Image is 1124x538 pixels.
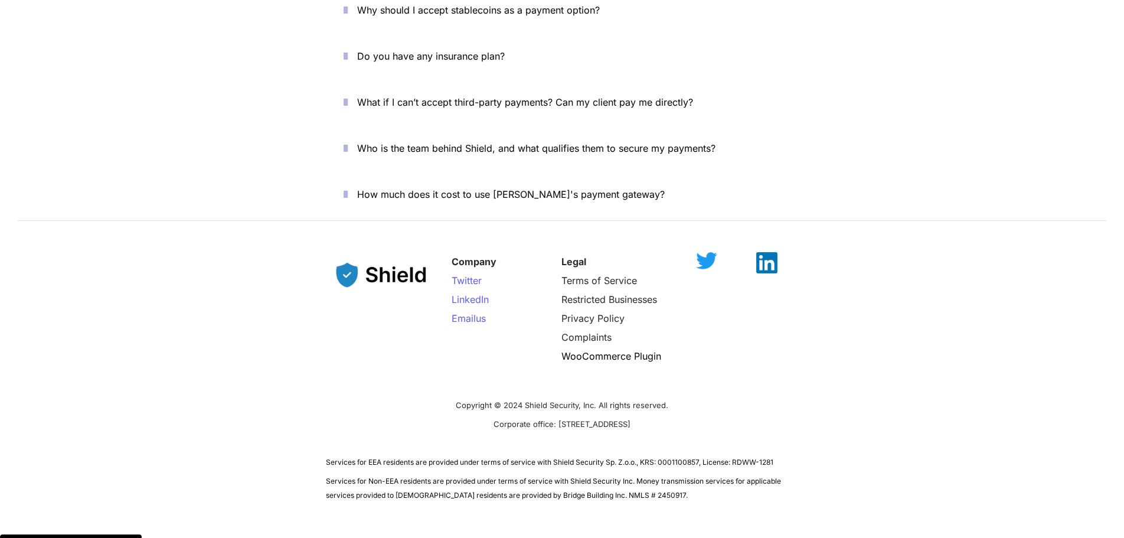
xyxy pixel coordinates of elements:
span: Do you have any insurance plan? [357,50,505,62]
span: How much does it cost to use [PERSON_NAME]'s payment gateway? [357,188,665,200]
a: Twitter [452,275,482,286]
span: Services for Non-EEA residents are provided under terms of service with Shield Security Inc. Mone... [326,477,783,500]
span: Email [452,312,476,324]
button: Do you have any insurance plan? [326,38,798,74]
strong: Legal [561,256,586,268]
a: Restricted Businesses [561,294,657,305]
button: What if I can’t accept third-party payments? Can my client pay me directly? [326,84,798,120]
span: us [476,312,486,324]
span: Corporate office: [STREET_ADDRESS] [494,419,630,429]
button: Who is the team behind Shield, and what qualifies them to secure my payments? [326,130,798,167]
strong: Company [452,256,496,268]
a: Privacy Policy [561,312,625,324]
a: Terms of Service [561,275,637,286]
span: Who is the team behind Shield, and what qualifies them to secure my payments? [357,142,715,154]
span: What if I can’t accept third-party payments? Can my client pay me directly? [357,96,693,108]
a: WooCommerce Plugin [561,350,661,362]
button: How much does it cost to use [PERSON_NAME]'s payment gateway? [326,176,798,213]
a: LinkedIn [452,294,489,305]
a: Emailus [452,312,486,324]
span: Why should I accept stablecoins as a payment option? [357,4,600,16]
span: Copyright © 2024 Shield Security, Inc. All rights reserved. [456,400,668,410]
a: Complaints [561,331,612,343]
span: Services for EEA residents are provided under terms of service with Shield Security Sp. Z.o.o., K... [326,458,773,467]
